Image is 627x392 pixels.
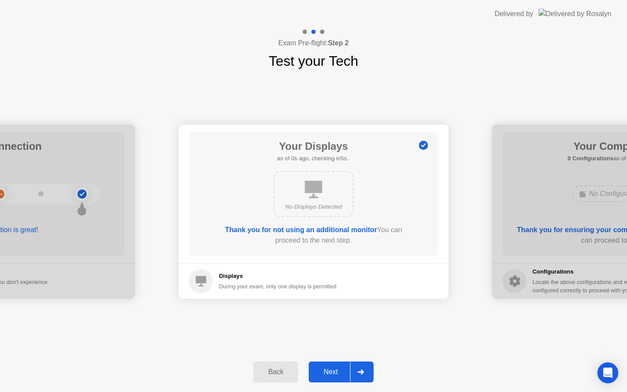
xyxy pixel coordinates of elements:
[597,362,618,383] div: Open Intercom Messenger
[328,39,349,47] b: Step 2
[269,51,358,71] h1: Test your Tech
[539,9,611,19] img: Delivered by Rosalyn
[281,203,346,211] div: No Displays Detected
[219,272,337,280] h5: Displays
[309,362,374,382] button: Next
[219,282,337,291] div: During your exam, only one display is permitted
[278,38,349,48] h4: Exam Pre-flight:
[277,154,350,163] h5: as of 0s ago, checking in5s..
[225,226,377,233] b: Thank you for not using an additional monitor
[253,362,298,382] button: Back
[495,9,533,19] div: Delivered by
[311,368,350,376] div: Next
[214,225,413,246] div: You can proceed to the next step.
[277,139,350,154] h1: Your Displays
[256,368,296,376] div: Back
